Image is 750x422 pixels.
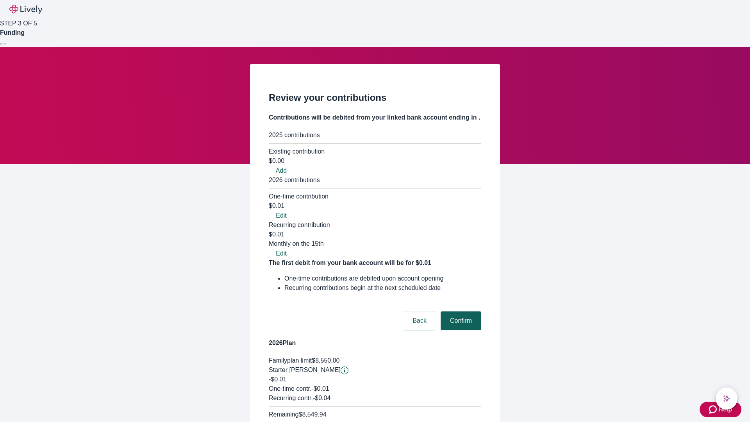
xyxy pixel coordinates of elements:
div: $0.01 [269,201,481,211]
button: Edit [269,211,294,220]
span: Family plan limit [269,357,312,364]
span: Starter [PERSON_NAME] [269,367,341,373]
div: $0.00 [269,156,481,166]
button: Zendesk support iconHelp [700,402,741,417]
div: Monthly on the 15th [269,239,481,249]
span: Remaining [269,411,298,418]
div: 2025 contributions [269,131,481,140]
div: Recurring contribution [269,220,481,230]
span: Recurring contr. [269,395,313,401]
button: Lively will contribute $0.01 to establish your account [341,367,348,374]
img: Lively [9,5,42,14]
span: Help [718,405,732,414]
h4: 2026 Plan [269,338,481,348]
div: $0.01 [269,230,481,249]
button: Edit [269,249,294,258]
span: - $0.01 [311,385,329,392]
div: 2026 contributions [269,175,481,185]
span: One-time contr. [269,385,311,392]
div: Existing contribution [269,147,481,156]
svg: Zendesk support icon [709,405,718,414]
span: - $0.04 [313,395,330,401]
button: Add [269,166,294,175]
svg: Starter penny details [341,367,348,374]
button: Confirm [441,311,481,330]
div: One-time contribution [269,192,481,201]
h2: Review your contributions [269,91,481,105]
button: chat [716,388,737,409]
span: -$0.01 [269,376,286,383]
button: Back [403,311,436,330]
li: One-time contributions are debited upon account opening [284,274,481,283]
span: $8,550.00 [312,357,339,364]
h4: Contributions will be debited from your linked bank account ending in . [269,113,481,122]
strong: The first debit from your bank account will be for $0.01 [269,259,431,266]
span: $8,549.94 [298,411,326,418]
li: Recurring contributions begin at the next scheduled date [284,283,481,293]
svg: Lively AI Assistant [723,395,730,402]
